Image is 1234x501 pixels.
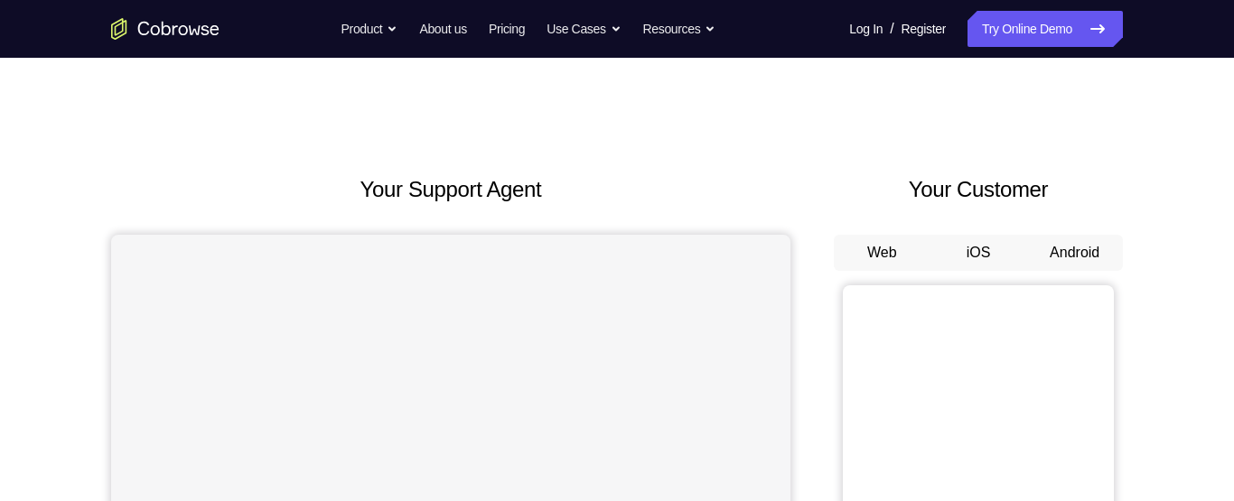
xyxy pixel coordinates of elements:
a: Register [902,11,946,47]
button: Web [834,235,930,271]
button: Android [1026,235,1123,271]
button: Use Cases [547,11,621,47]
a: About us [419,11,466,47]
a: Try Online Demo [968,11,1123,47]
h2: Your Support Agent [111,173,790,206]
button: Resources [643,11,716,47]
button: Product [341,11,398,47]
span: / [890,18,893,40]
a: Go to the home page [111,18,220,40]
h2: Your Customer [834,173,1123,206]
a: Log In [849,11,883,47]
button: iOS [930,235,1027,271]
a: Pricing [489,11,525,47]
